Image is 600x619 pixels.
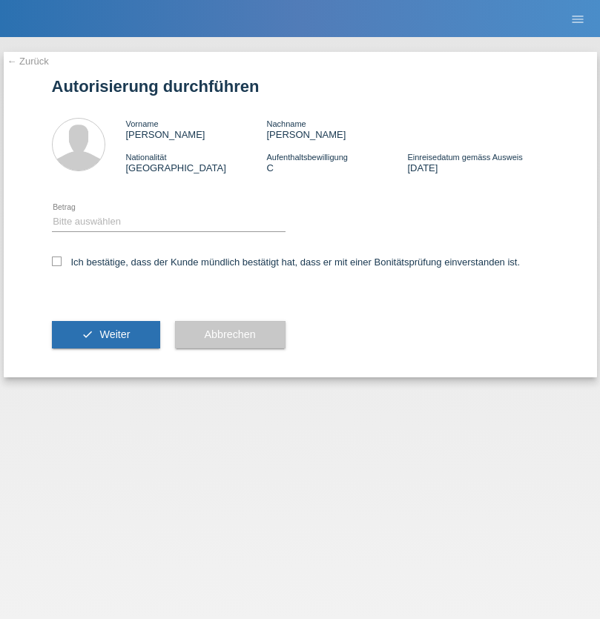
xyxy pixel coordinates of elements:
[175,321,286,349] button: Abbrechen
[126,153,167,162] span: Nationalität
[126,118,267,140] div: [PERSON_NAME]
[266,119,306,128] span: Nachname
[126,119,159,128] span: Vorname
[99,328,130,340] span: Weiter
[266,151,407,173] div: C
[52,321,160,349] button: check Weiter
[407,153,522,162] span: Einreisedatum gemäss Ausweis
[407,151,548,173] div: [DATE]
[126,151,267,173] div: [GEOGRAPHIC_DATA]
[266,153,347,162] span: Aufenthaltsbewilligung
[570,12,585,27] i: menu
[82,328,93,340] i: check
[52,256,521,268] label: Ich bestätige, dass der Kunde mündlich bestätigt hat, dass er mit einer Bonitätsprüfung einversta...
[563,14,593,23] a: menu
[205,328,256,340] span: Abbrechen
[266,118,407,140] div: [PERSON_NAME]
[7,56,49,67] a: ← Zurück
[52,77,549,96] h1: Autorisierung durchführen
